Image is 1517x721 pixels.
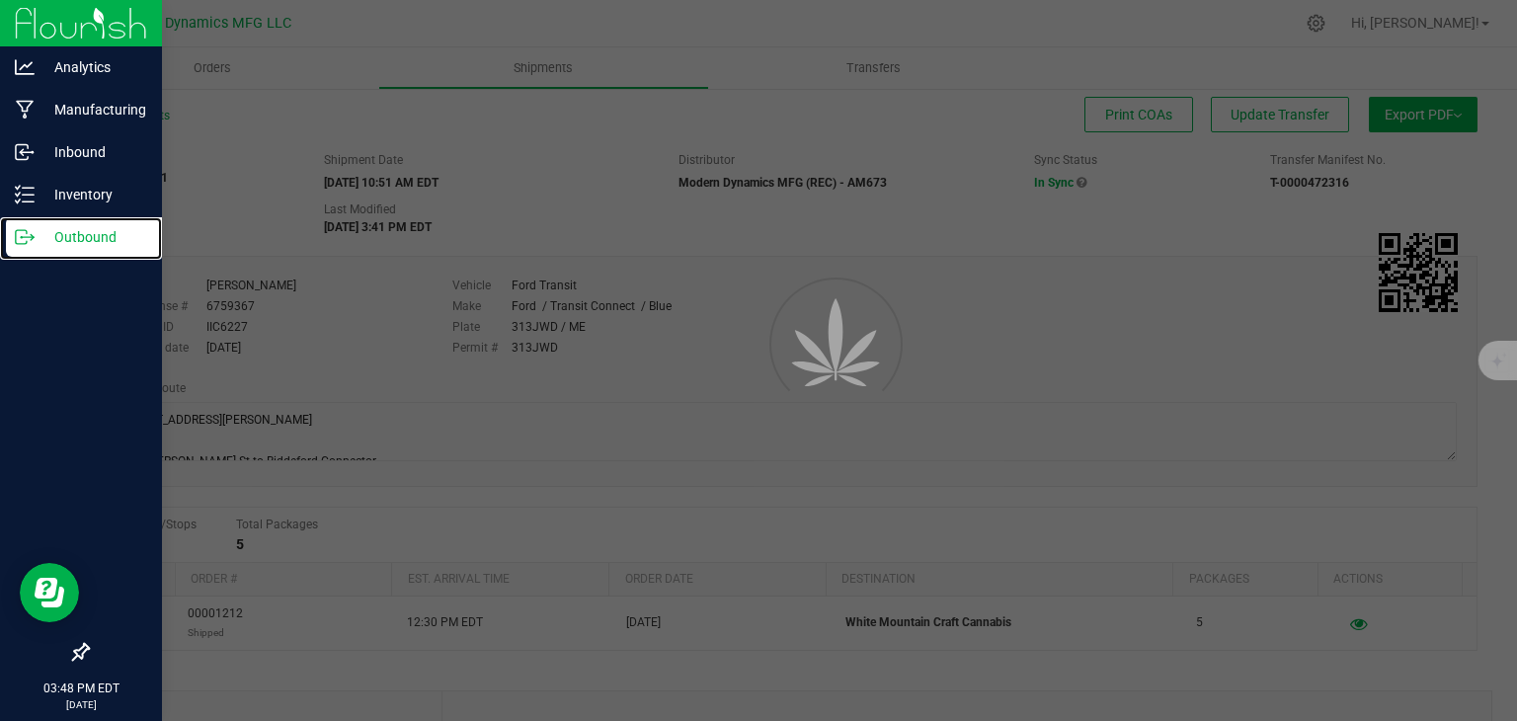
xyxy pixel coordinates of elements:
[20,563,79,622] iframe: Resource center
[15,57,35,77] inline-svg: Analytics
[35,225,153,249] p: Outbound
[35,55,153,79] p: Analytics
[35,183,153,206] p: Inventory
[15,100,35,120] inline-svg: Manufacturing
[9,680,153,697] p: 03:48 PM EDT
[15,185,35,204] inline-svg: Inventory
[15,142,35,162] inline-svg: Inbound
[9,697,153,712] p: [DATE]
[35,98,153,121] p: Manufacturing
[15,227,35,247] inline-svg: Outbound
[35,140,153,164] p: Inbound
